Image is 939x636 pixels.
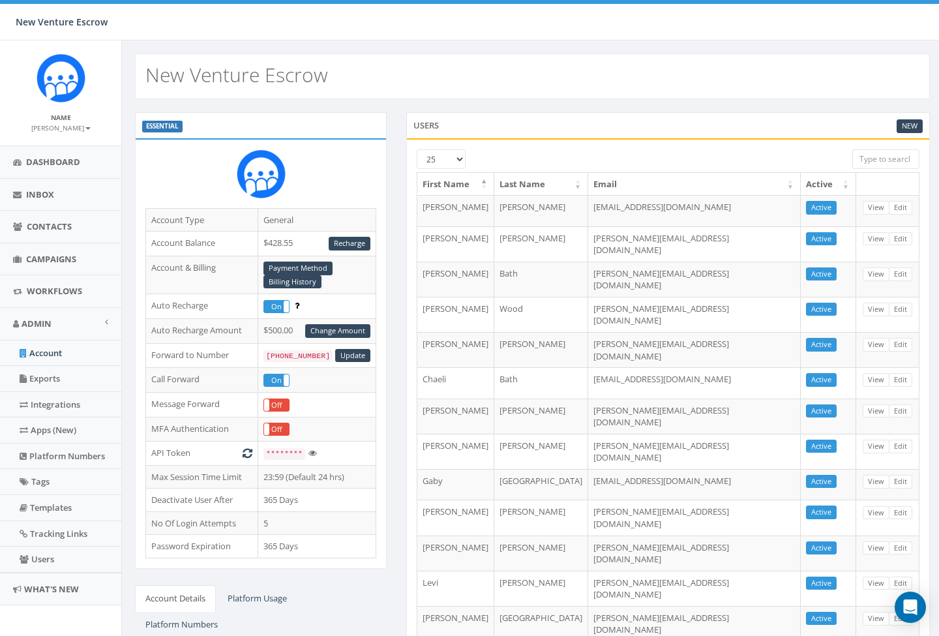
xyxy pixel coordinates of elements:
td: $500.00 [258,318,376,343]
a: [PERSON_NAME] [31,121,91,133]
label: Off [264,423,289,435]
a: Edit [889,475,912,489]
td: General [258,208,376,232]
td: [PERSON_NAME] [417,195,494,226]
span: Dashboard [26,156,80,168]
span: What's New [24,583,79,595]
span: Workflows [27,285,82,297]
label: Off [264,399,289,411]
a: Edit [889,577,912,590]
td: [PERSON_NAME][EMAIL_ADDRESS][DOMAIN_NAME] [588,332,801,367]
a: Active [806,577,837,590]
a: Edit [889,267,912,281]
a: View [863,440,889,453]
a: New [897,119,923,133]
div: OnOff [263,399,290,412]
td: Account & Billing [146,256,258,294]
span: Admin [22,318,52,329]
td: Wood [494,297,588,332]
td: [PERSON_NAME][EMAIL_ADDRESS][DOMAIN_NAME] [588,226,801,262]
td: [EMAIL_ADDRESS][DOMAIN_NAME] [588,367,801,399]
div: OnOff [263,374,290,387]
th: Active: activate to sort column ascending [801,173,856,196]
td: [PERSON_NAME][EMAIL_ADDRESS][DOMAIN_NAME] [588,434,801,469]
a: View [863,232,889,246]
td: Chaeli [417,367,494,399]
a: View [863,475,889,489]
td: Forward to Number [146,343,258,368]
input: Type to search [852,149,919,169]
td: [PERSON_NAME] [494,500,588,535]
td: [PERSON_NAME][EMAIL_ADDRESS][DOMAIN_NAME] [588,571,801,606]
td: [PERSON_NAME][EMAIL_ADDRESS][DOMAIN_NAME] [588,399,801,434]
a: Update [335,349,370,363]
th: Email: activate to sort column ascending [588,173,801,196]
td: [EMAIL_ADDRESS][DOMAIN_NAME] [588,469,801,500]
th: Last Name: activate to sort column ascending [494,173,588,196]
td: No Of Login Attempts [146,511,258,535]
td: Levi [417,571,494,606]
td: [PERSON_NAME] [494,226,588,262]
a: View [863,506,889,520]
img: Rally_Corp_Icon_1.png [37,53,85,102]
td: [PERSON_NAME] [494,434,588,469]
label: ESSENTIAL [142,121,183,132]
span: Contacts [27,220,72,232]
td: Auto Recharge [146,294,258,319]
td: [PERSON_NAME] [494,399,588,434]
td: Call Forward [146,368,258,393]
i: Generate New Token [243,449,252,457]
div: Open Intercom Messenger [895,592,926,623]
a: Active [806,373,837,387]
a: Billing History [263,275,321,289]
td: Password Expiration [146,535,258,558]
td: [PERSON_NAME] [417,332,494,367]
a: Active [806,201,837,215]
a: Active [806,267,837,281]
td: [PERSON_NAME][EMAIL_ADDRESS][DOMAIN_NAME] [588,262,801,297]
a: View [863,303,889,316]
label: On [264,301,289,312]
a: View [863,612,889,626]
td: Deactivate User After [146,489,258,512]
a: Recharge [329,237,370,250]
td: 365 Days [258,535,376,558]
td: Max Session Time Limit [146,465,258,489]
a: Edit [889,404,912,418]
td: [PERSON_NAME] [417,399,494,434]
td: [PERSON_NAME][EMAIL_ADDRESS][DOMAIN_NAME] [588,297,801,332]
td: [PERSON_NAME] [417,297,494,332]
td: [PERSON_NAME] [417,434,494,469]
td: Bath [494,262,588,297]
span: Campaigns [26,253,76,265]
div: Users [406,112,930,138]
div: OnOff [263,300,290,313]
td: MFA Authentication [146,417,258,442]
img: Rally_Corp_Icon_1.png [237,149,286,198]
a: Active [806,506,837,519]
a: Payment Method [263,262,333,275]
a: Active [806,303,837,316]
a: Active [806,612,837,626]
td: [PERSON_NAME] [417,536,494,571]
a: Active [806,541,837,555]
a: Active [806,404,837,418]
a: Active [806,440,837,453]
a: Active [806,338,837,352]
td: API Token [146,442,258,466]
td: Gaby [417,469,494,500]
h2: New Venture Escrow [145,64,328,85]
td: $428.55 [258,232,376,256]
td: Auto Recharge Amount [146,318,258,343]
td: [PERSON_NAME] [417,226,494,262]
td: [PERSON_NAME] [494,332,588,367]
small: Name [51,113,71,122]
span: Enable to prevent campaign failure. [295,299,299,311]
a: Active [806,475,837,489]
a: View [863,541,889,555]
small: [PERSON_NAME] [31,123,91,132]
a: Edit [889,373,912,387]
a: Edit [889,541,912,555]
a: Edit [889,612,912,626]
td: [PERSON_NAME] [417,500,494,535]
